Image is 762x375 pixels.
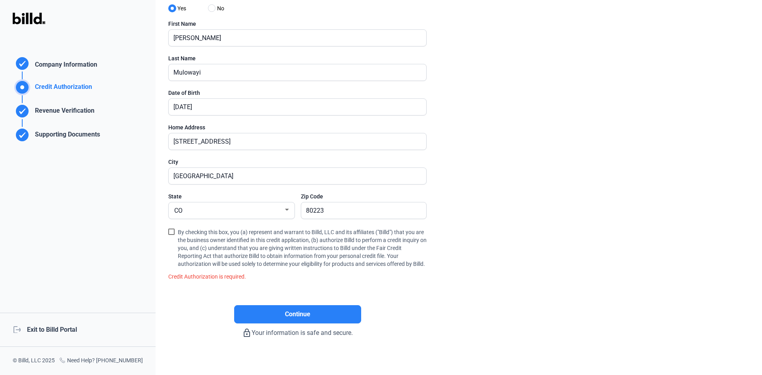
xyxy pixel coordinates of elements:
div: Zip Code [301,192,427,200]
button: Continue [234,305,361,323]
mat-icon: lock_outline [242,328,252,338]
span: CO [174,207,183,214]
div: Need Help? [PHONE_NUMBER] [59,356,143,365]
mat-icon: logout [13,325,21,333]
div: Date of Birth [168,89,427,97]
div: © Billd, LLC 2025 [13,356,55,365]
span: No [214,4,224,13]
div: First Name [168,20,427,28]
div: Last Name [168,54,427,62]
i: Credit Authorization is required. [168,273,246,280]
span: Yes [174,4,186,13]
div: State [168,192,294,200]
span: Continue [285,310,310,319]
div: City [168,158,427,166]
span: By checking this box, you (a) represent and warrant to Billd, LLC and its affiliates ("Billd") th... [178,227,427,268]
div: Credit Authorization [32,82,92,95]
div: Home Address [168,123,427,131]
div: Revenue Verification [32,106,94,119]
div: Supporting Documents [32,130,100,143]
div: Company Information [32,60,97,71]
img: Billd Logo [13,13,45,24]
div: Your information is safe and secure. [168,323,427,338]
